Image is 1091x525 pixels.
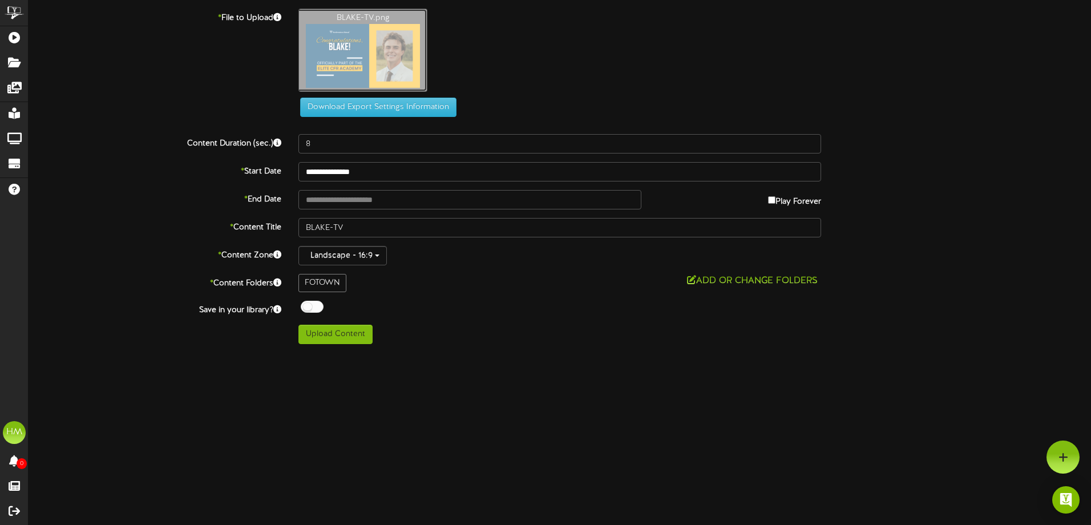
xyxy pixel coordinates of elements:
[768,190,821,208] label: Play Forever
[20,190,290,205] label: End Date
[20,134,290,150] label: Content Duration (sec.)
[20,274,290,289] label: Content Folders
[3,421,26,444] div: HM
[20,162,290,177] label: Start Date
[298,218,821,237] input: Title of this Content
[294,103,456,112] a: Download Export Settings Information
[300,98,456,117] button: Download Export Settings Information
[20,218,290,233] label: Content Title
[684,274,821,288] button: Add or Change Folders
[20,301,290,316] label: Save in your library?
[17,458,27,469] span: 0
[298,246,387,265] button: Landscape - 16:9
[768,196,775,204] input: Play Forever
[20,9,290,24] label: File to Upload
[298,325,373,344] button: Upload Content
[298,274,346,292] div: FOTOWN
[1052,486,1080,514] div: Open Intercom Messenger
[20,246,290,261] label: Content Zone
